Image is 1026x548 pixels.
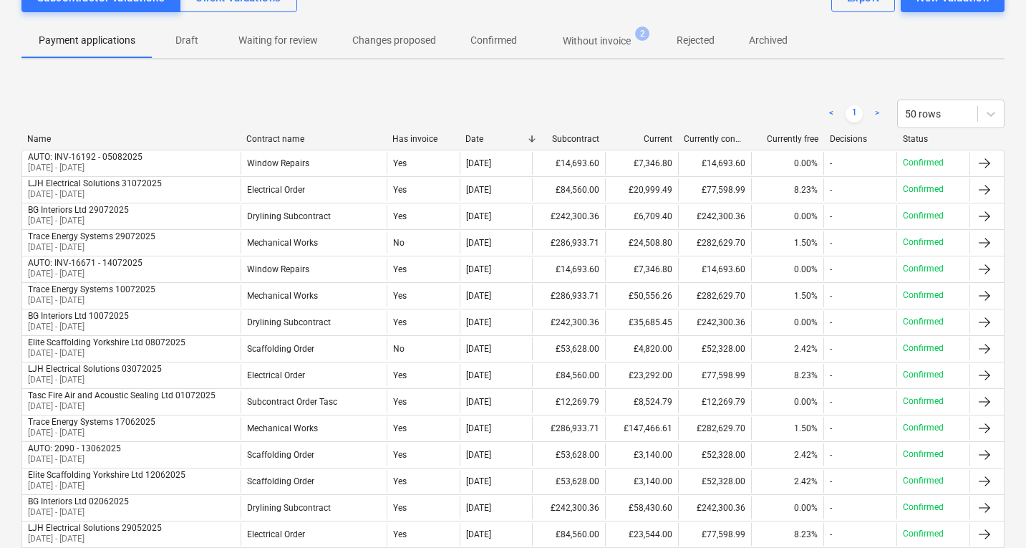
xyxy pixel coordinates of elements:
a: Next page [868,105,886,122]
p: [DATE] - [DATE] [28,162,142,174]
div: £14,693.60 [678,152,751,175]
div: [DATE] [466,185,491,195]
p: Confirmed [903,289,944,302]
iframe: Chat Widget [954,479,1026,548]
div: Yes [387,470,460,493]
div: - [830,503,832,513]
p: [DATE] - [DATE] [28,400,216,413]
div: Mechanical Works [247,291,318,301]
div: - [830,423,832,433]
div: £242,300.36 [678,205,751,228]
div: £35,685.45 [605,311,678,334]
div: £8,524.79 [605,390,678,413]
div: - [830,185,832,195]
p: Confirmed [903,395,944,408]
div: [DATE] [466,529,491,539]
div: Electrical Order [247,185,305,195]
div: £53,628.00 [532,337,605,360]
div: £12,269.79 [678,390,751,413]
p: Confirmed [903,448,944,461]
div: Trace Energy Systems 29072025 [28,231,155,241]
div: Contract name [246,134,381,144]
p: Confirmed [903,157,944,169]
div: Tasc Fire Air and Acoustic Sealing Ltd 01072025 [28,390,216,400]
div: £6,709.40 [605,205,678,228]
div: - [830,291,832,301]
div: £23,292.00 [605,364,678,387]
div: £84,560.00 [532,364,605,387]
span: 1.50% [794,238,818,248]
div: Yes [387,311,460,334]
div: - [830,158,832,168]
div: [DATE] [466,264,491,274]
div: [DATE] [466,344,491,354]
div: [DATE] [466,503,491,513]
div: £84,560.00 [532,523,605,546]
div: £12,269.79 [532,390,605,413]
p: [DATE] - [DATE] [28,215,129,227]
span: 0.00% [794,264,818,274]
div: LJH Electrical Solutions 03072025 [28,364,162,374]
p: [DATE] - [DATE] [28,294,155,307]
div: LJH Electrical Solutions 31072025 [28,178,162,188]
div: Yes [387,152,460,175]
div: [DATE] [466,317,491,327]
div: £84,560.00 [532,178,605,201]
div: Window Repairs [247,264,309,274]
span: 0.00% [794,317,818,327]
div: Scaffolding Order [247,476,314,486]
div: - [830,344,832,354]
div: - [830,476,832,486]
div: LJH Electrical Solutions 29052025 [28,523,162,533]
div: Yes [387,523,460,546]
div: Trace Energy Systems 17062025 [28,417,155,427]
span: 8.23% [794,370,818,380]
div: Yes [387,284,460,307]
div: - [830,397,832,407]
span: 2 [635,27,649,41]
div: £242,300.36 [678,311,751,334]
div: £58,430.60 [605,496,678,519]
div: £14,693.60 [678,258,751,281]
p: [DATE] - [DATE] [28,321,129,333]
div: Status [903,134,964,144]
div: £286,933.71 [532,284,605,307]
div: Drylining Subcontract [247,211,331,221]
span: 2.42% [794,476,818,486]
div: £24,508.80 [605,231,678,254]
span: 0.00% [794,503,818,513]
div: Electrical Order [247,529,305,539]
p: [DATE] - [DATE] [28,506,129,519]
span: 0.00% [794,397,818,407]
div: Yes [387,178,460,201]
span: 0.00% [794,158,818,168]
div: BG Interiors Ltd 29072025 [28,205,129,215]
p: [DATE] - [DATE] [28,480,185,492]
div: Yes [387,258,460,281]
p: Rejected [677,33,715,48]
p: Confirmed [903,475,944,487]
div: [DATE] [466,211,491,221]
p: Waiting for review [238,33,318,48]
div: Subcontract [538,134,599,144]
div: Name [27,134,235,144]
div: Yes [387,364,460,387]
div: Decisions [830,134,891,144]
p: Confirmed [903,183,944,196]
p: Confirmed [903,236,944,249]
p: Confirmed [903,210,944,222]
p: [DATE] - [DATE] [28,533,162,545]
div: - [830,529,832,539]
p: Confirmed [903,263,944,275]
div: - [830,370,832,380]
p: Confirmed [903,369,944,381]
div: £20,999.49 [605,178,678,201]
div: Scaffolding Order [247,344,314,354]
div: £282,629.70 [678,417,751,440]
div: £242,300.36 [678,496,751,519]
div: £282,629.70 [678,284,751,307]
div: - [830,450,832,460]
div: Current [611,134,672,144]
div: - [830,238,832,248]
div: £3,140.00 [605,470,678,493]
